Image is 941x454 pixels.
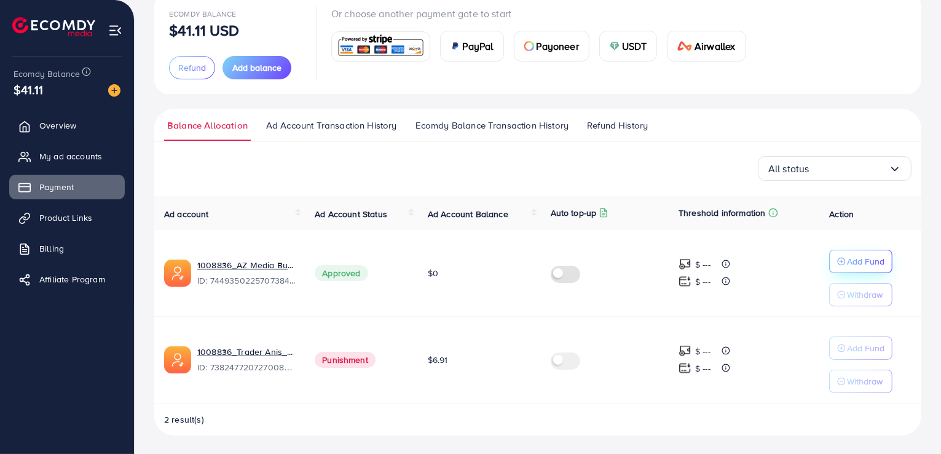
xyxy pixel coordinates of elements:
span: Refund History [587,119,648,132]
button: Withdraw [829,370,892,393]
span: $6.91 [428,354,448,366]
img: top-up amount [679,362,691,375]
div: <span class='underline'>1008836_AZ Media Buyer_1734437018828</span></br>7449350225707384848 [197,259,295,287]
span: Punishment [315,352,376,368]
span: Ecomdy Balance Transaction History [415,119,569,132]
button: Add balance [222,56,291,79]
a: 1008836_AZ Media Buyer_1734437018828 [197,259,295,271]
span: Ecomdy Balance [14,68,80,80]
span: PayPal [463,39,494,54]
img: image [108,84,120,97]
p: Add Fund [847,254,884,269]
img: top-up amount [679,344,691,357]
a: card [331,31,430,62]
p: $41.11 USD [169,23,240,38]
a: My ad accounts [9,144,125,169]
img: top-up amount [679,258,691,271]
img: menu [108,23,122,38]
span: Refund [178,62,206,74]
p: $ --- [695,344,711,359]
p: Withdraw [847,287,883,302]
input: Search for option [809,159,889,178]
p: Add Fund [847,341,884,356]
a: Billing [9,236,125,261]
p: Withdraw [847,374,883,389]
p: $ --- [695,257,711,272]
img: ic-ads-acc.e4c84228.svg [164,260,191,287]
span: Overview [39,119,76,132]
p: Or choose another payment gate to start [331,6,756,21]
span: Product Links [39,212,92,224]
div: <span class='underline'>1008836_Trader Anis_1718866936696</span></br>7382477207270080528 [197,346,295,374]
span: Add balance [232,62,282,74]
span: $41.11 [14,81,43,98]
span: USDT [622,39,647,54]
p: Auto top-up [551,205,597,220]
a: Payment [9,175,125,199]
span: Balance Allocation [167,119,248,132]
p: $ --- [695,361,711,376]
span: Payment [39,181,74,193]
a: cardPayoneer [514,31,589,62]
span: 2 result(s) [164,413,204,426]
a: cardUSDT [599,31,658,62]
img: logo [12,17,95,36]
img: ic-ads-acc.e4c84228.svg [164,346,191,373]
a: Product Links [9,205,125,230]
span: $0 [428,267,438,279]
span: Action [829,208,854,220]
img: top-up amount [679,275,691,288]
a: 1008836_Trader Anis_1718866936696 [197,346,295,358]
button: Add Fund [829,337,892,360]
img: card [524,41,534,51]
span: All status [768,159,809,178]
span: Approved [315,265,368,281]
img: card [451,41,460,51]
span: Ad Account Balance [428,208,508,220]
img: card [610,41,620,51]
span: Ad account [164,208,209,220]
button: Add Fund [829,250,892,273]
span: Airwallex [695,39,735,54]
span: Billing [39,242,64,255]
img: card [336,33,426,60]
span: ID: 7382477207270080528 [197,361,295,373]
div: Search for option [758,156,911,181]
span: Affiliate Program [39,273,105,285]
button: Withdraw [829,283,892,306]
span: Ecomdy Balance [169,9,236,19]
span: Ad Account Transaction History [266,119,397,132]
p: Threshold information [679,205,765,220]
a: Overview [9,113,125,138]
img: card [677,41,692,51]
button: Refund [169,56,215,79]
a: Affiliate Program [9,267,125,292]
span: ID: 7449350225707384848 [197,274,295,287]
span: My ad accounts [39,150,102,162]
span: Payoneer [537,39,579,54]
a: cardAirwallex [667,31,746,62]
a: cardPayPal [440,31,504,62]
span: Ad Account Status [315,208,387,220]
p: $ --- [695,274,711,289]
